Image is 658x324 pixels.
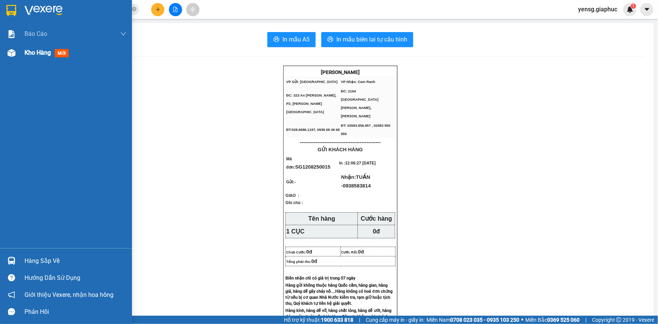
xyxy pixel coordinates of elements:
span: Chưa Cước: [286,250,312,254]
img: warehouse-icon [8,49,15,57]
span: Gửi: [286,180,296,184]
strong: Cước hàng [361,215,392,222]
span: ĐT:028.6686.1197, 0938 68 49 68 [286,128,340,132]
span: mới [55,49,69,57]
img: logo.jpg [82,9,100,28]
strong: Tên hàng [308,215,335,222]
span: Mã đơn [286,157,294,169]
li: (c) 2017 [63,36,104,45]
button: printerIn mẫu A5 [267,32,316,47]
b: [PERSON_NAME] - [PERSON_NAME] [9,49,43,123]
span: close-circle [132,6,137,13]
span: Hỗ trợ kỹ thuật: [284,316,353,324]
span: printer [327,36,333,43]
span: yensg.giaphuc [572,5,623,14]
span: ---------------------------------------------- [300,139,380,145]
div: Hàng sắp về [25,255,126,267]
span: plus [155,7,161,12]
strong: 0369 525 060 [547,317,580,323]
img: solution-icon [8,30,15,38]
span: 0đ [373,228,380,235]
span: 1 CỤC [286,228,304,235]
span: notification [8,291,15,298]
span: Hàng gửi không thuộc hàng Quốc cấm, hàng gian, hàng giả, hàng dễ gây cháy nổ....Hàng không có hoá... [285,283,393,306]
button: file-add [169,3,182,16]
b: [PERSON_NAME] - Gửi khách hàng [46,11,75,72]
div: Phản hồi [25,306,126,318]
span: Giới thiệu Vexere, nhận hoa hồng [25,290,114,299]
span: In : [339,161,376,165]
span: Ghi chú : [285,200,303,205]
strong: [PERSON_NAME] [321,69,360,75]
button: plus [151,3,164,16]
div: Hướng dẫn sử dụng [25,272,126,284]
span: | [359,316,360,324]
span: GIAO : [285,193,310,198]
button: caret-down [640,3,653,16]
span: file-add [173,7,178,12]
span: copyright [616,317,621,322]
span: GỬI KHÁCH HÀNG [318,147,363,152]
span: Cung cấp máy in - giấy in: [366,316,425,324]
sup: 1 [631,3,636,9]
span: Báo cáo [25,29,47,38]
span: 1 [632,3,635,9]
span: SG1208250015 [295,164,330,170]
span: In mẫu biên lai tự cấu hình [336,35,407,44]
span: Tổng phải thu: [286,260,317,264]
span: message [8,308,15,315]
span: caret-down [644,6,650,13]
span: ⚪️ [521,318,523,321]
span: Kho hàng [25,49,51,56]
span: 0đ [311,258,317,264]
span: VP Gửi: [GEOGRAPHIC_DATA] [286,80,337,84]
img: warehouse-icon [8,257,15,265]
span: close-circle [132,7,137,11]
span: : [294,165,330,169]
span: aim [190,7,195,12]
span: question-circle [8,274,15,281]
span: ĐC: 323 An [PERSON_NAME], P2, [PERSON_NAME][GEOGRAPHIC_DATA] [286,94,336,114]
strong: 0708 023 035 - 0935 103 250 [450,317,519,323]
button: aim [186,3,199,16]
span: down [120,31,126,37]
span: | [585,316,586,324]
span: - [294,180,296,184]
span: Nhận: [341,174,371,189]
button: printerIn mẫu biên lai tự cấu hình [321,32,413,47]
span: 12:06:27 [DATE] [345,161,376,165]
img: icon-new-feature [627,6,633,13]
span: 0đ [307,249,313,255]
span: Miền Bắc [525,316,580,324]
span: Cước Rồi: [341,250,364,254]
span: 0đ [358,249,364,255]
span: TUẤN - [341,174,371,189]
b: [DOMAIN_NAME] [63,29,104,35]
span: Miền Nam [426,316,519,324]
span: In mẫu A5 [282,35,310,44]
span: ĐC: 2164 [GEOGRAPHIC_DATA][PERSON_NAME], [PERSON_NAME] [341,89,379,118]
span: Biên nhận chỉ có giá trị trong 07 ngày [285,276,355,281]
span: printer [273,36,279,43]
span: ĐT: 02583.956.957 , 02583 955 555 [341,124,390,136]
img: logo-vxr [6,5,16,16]
span: VP Nhận: Cam Ranh [341,80,375,84]
strong: 1900 633 818 [321,317,353,323]
span: 0938583814 [343,183,371,189]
